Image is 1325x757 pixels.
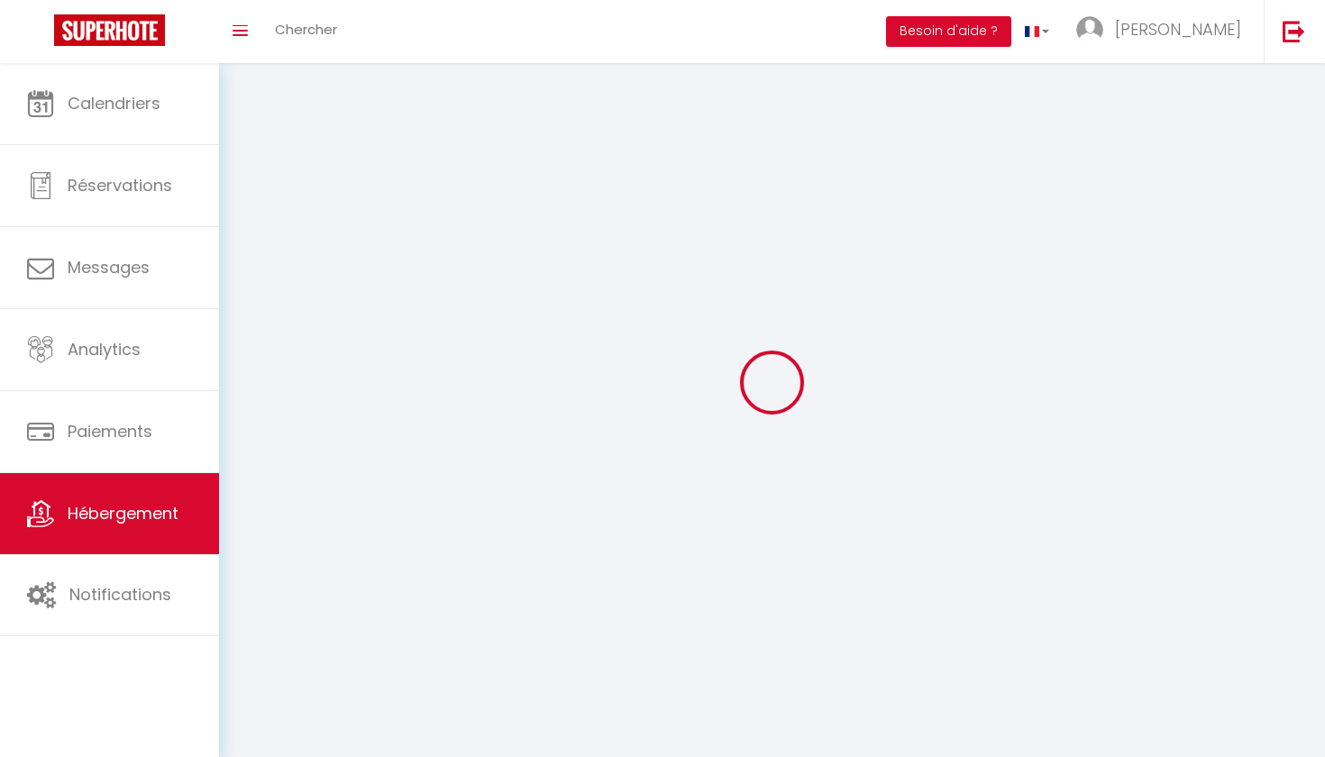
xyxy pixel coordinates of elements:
[54,14,165,46] img: Super Booking
[275,20,337,39] span: Chercher
[1283,20,1305,42] img: logout
[68,502,178,524] span: Hébergement
[68,256,150,278] span: Messages
[68,420,152,442] span: Paiements
[68,174,172,196] span: Réservations
[886,16,1011,47] button: Besoin d'aide ?
[14,7,69,61] button: Open LiveChat chat widget
[1115,18,1241,41] span: [PERSON_NAME]
[69,583,171,606] span: Notifications
[68,338,141,360] span: Analytics
[1076,16,1103,43] img: ...
[68,92,160,114] span: Calendriers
